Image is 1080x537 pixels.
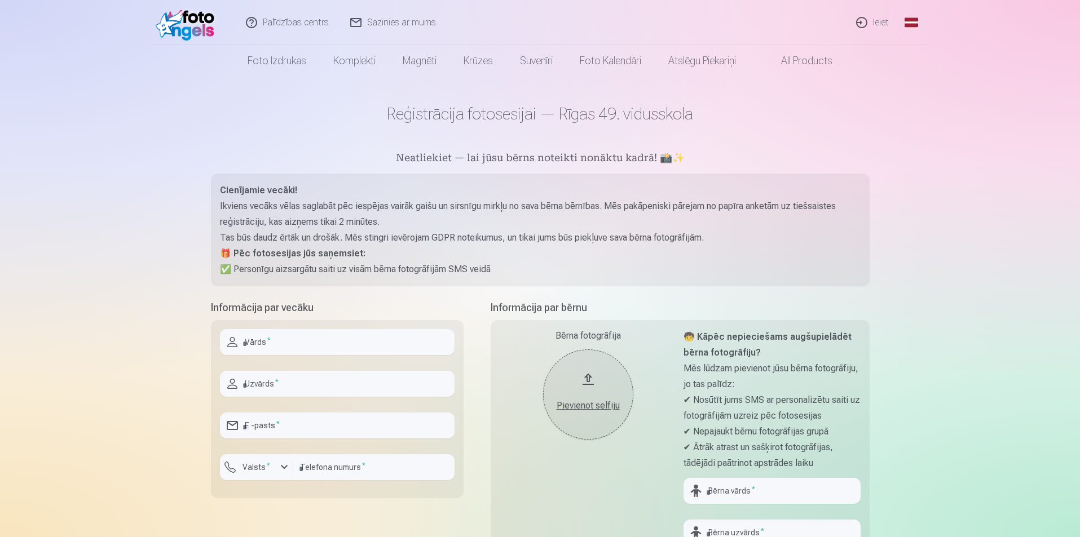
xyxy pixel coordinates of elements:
[220,248,365,259] strong: 🎁 Pēc fotosesijas jūs saņemsiet:
[234,45,320,77] a: Foto izdrukas
[506,45,566,77] a: Suvenīri
[500,329,677,343] div: Bērna fotogrāfija
[684,392,861,424] p: ✔ Nosūtīt jums SMS ar personalizētu saiti uz fotogrāfijām uzreiz pēc fotosesijas
[220,185,297,196] strong: Cienījamie vecāki!
[211,300,464,316] h5: Informācija par vecāku
[750,45,846,77] a: All products
[389,45,450,77] a: Magnēti
[684,331,852,358] strong: 🧒 Kāpēc nepieciešams augšupielādēt bērna fotogrāfiju?
[684,440,861,471] p: ✔ Ātrāk atrast un sašķirot fotogrāfijas, tādējādi paātrinot apstrādes laiku
[491,300,870,316] h5: Informācija par bērnu
[320,45,389,77] a: Komplekti
[450,45,506,77] a: Krūzes
[211,104,870,124] h1: Reģistrācija fotosesijai — Rīgas 49. vidusskola
[156,5,221,41] img: /fa1
[211,151,870,167] h5: Neatliekiet — lai jūsu bērns noteikti nonāktu kadrā! 📸✨
[220,198,861,230] p: Ikviens vecāks vēlas saglabāt pēc iespējas vairāk gaišu un sirsnīgu mirkļu no sava bērna bērnības...
[655,45,750,77] a: Atslēgu piekariņi
[566,45,655,77] a: Foto kalendāri
[220,261,861,277] p: ✅ Personīgu aizsargātu saiti uz visām bērna fotogrāfijām SMS veidā
[543,349,633,440] button: Pievienot selfiju
[220,230,861,246] p: Tas būs daudz ērtāk un drošāk. Mēs stingri ievērojam GDPR noteikumus, un tikai jums būs piekļuve ...
[238,461,275,473] label: Valsts
[684,361,861,392] p: Mēs lūdzam pievienot jūsu bērna fotogrāfiju, jo tas palīdz:
[554,399,622,412] div: Pievienot selfiju
[220,454,293,480] button: Valsts*
[684,424,861,440] p: ✔ Nepajaukt bērnu fotogrāfijas grupā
